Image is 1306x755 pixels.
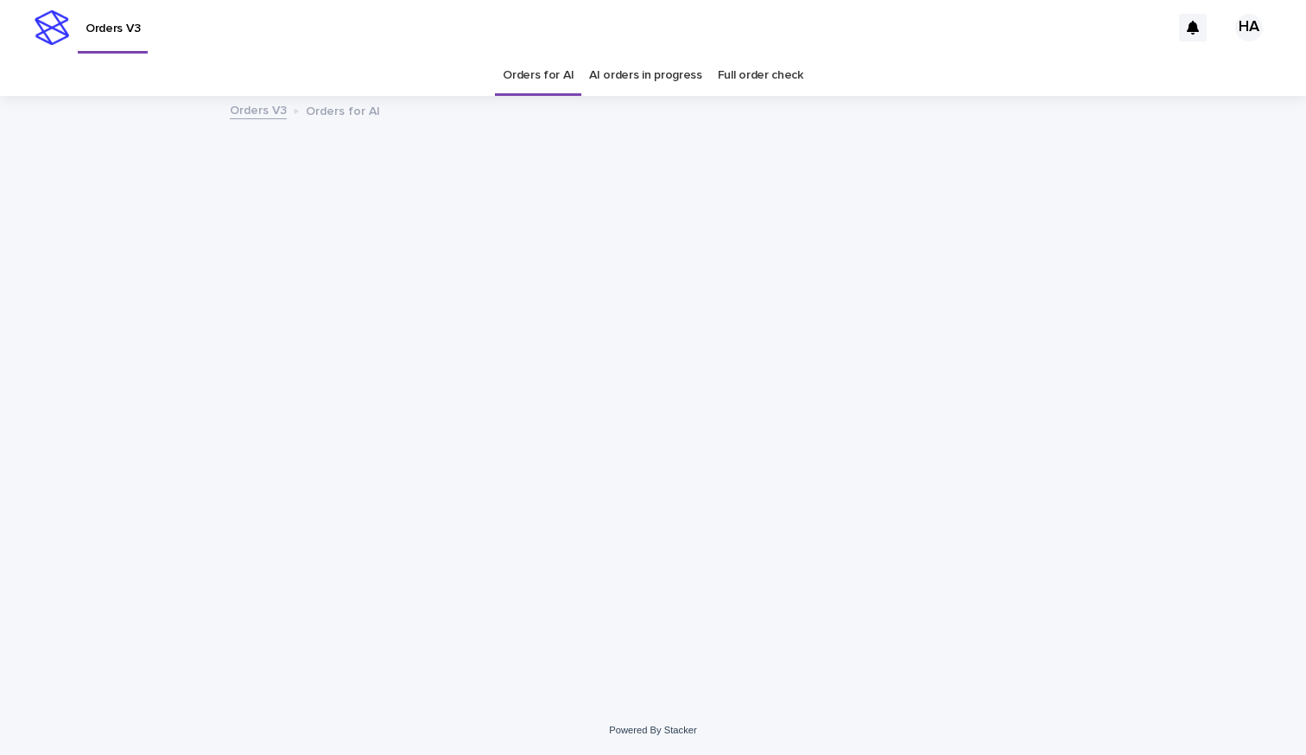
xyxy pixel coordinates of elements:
[230,99,287,119] a: Orders V3
[589,55,702,96] a: AI orders in progress
[609,725,696,735] a: Powered By Stacker
[1235,14,1263,41] div: HA
[503,55,574,96] a: Orders for AI
[306,100,380,119] p: Orders for AI
[718,55,803,96] a: Full order check
[35,10,69,45] img: stacker-logo-s-only.png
